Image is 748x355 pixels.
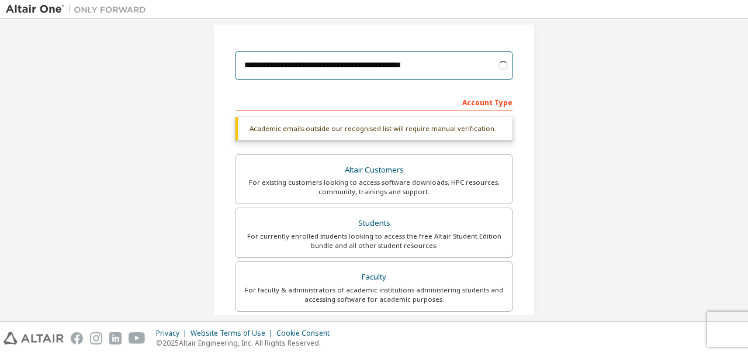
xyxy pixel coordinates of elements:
img: youtube.svg [129,332,146,344]
img: Altair One [6,4,152,15]
div: For faculty & administrators of academic institutions administering students and accessing softwa... [243,285,505,304]
div: Altair Customers [243,162,505,178]
div: For existing customers looking to access software downloads, HPC resources, community, trainings ... [243,178,505,197]
div: Website Terms of Use [191,329,276,338]
img: altair_logo.svg [4,332,64,344]
div: For currently enrolled students looking to access the free Altair Student Edition bundle and all ... [243,232,505,250]
div: Privacy [156,329,191,338]
div: Academic emails outside our recognised list will require manual verification. [236,117,512,140]
img: instagram.svg [90,332,102,344]
div: Faculty [243,269,505,285]
div: Account Type [236,92,512,111]
img: facebook.svg [71,332,83,344]
img: linkedin.svg [109,332,122,344]
div: Cookie Consent [276,329,337,338]
p: © 2025 Altair Engineering, Inc. All Rights Reserved. [156,338,337,348]
div: Students [243,215,505,232]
